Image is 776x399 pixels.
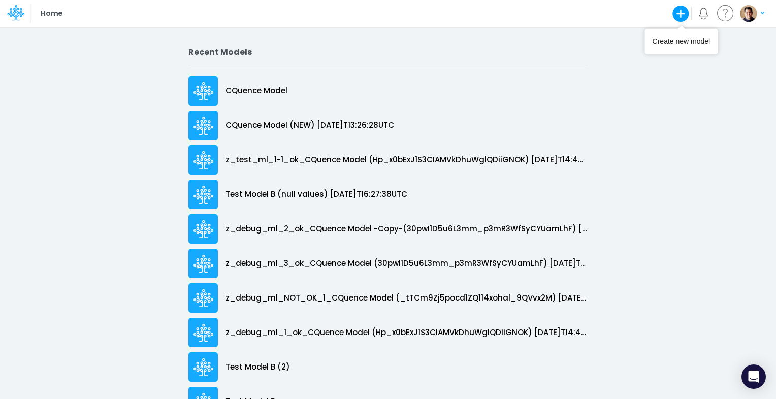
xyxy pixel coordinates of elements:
a: Test Model B (2) [188,350,588,384]
div: Open Intercom Messenger [741,364,766,389]
a: Test Model B (null values) [DATE]T16:27:38UTC [188,177,588,212]
h2: Recent Models [188,47,588,57]
p: Home [41,8,62,19]
p: z_debug_ml_1_ok_CQuence Model (Hp_x0bExJ1S3CIAMVkDhuWglQDiiGNOK) [DATE]T14:40:20UTC [225,327,588,339]
a: z_debug_ml_3_ok_CQuence Model (30pwI1D5u6L3mm_p3mR3WfSyCYUamLhF) [DATE]T14:40:20UTC (copy) [DATE]... [188,246,588,281]
p: CQuence Model (NEW) [DATE]T13:26:28UTC [225,120,394,131]
a: z_test_ml_1-1_ok_CQuence Model (Hp_x0bExJ1S3CIAMVkDhuWglQDiiGNOK) [DATE]T14:40:20UTC (copy) [DATE... [188,143,588,177]
div: Create new model [653,37,710,47]
p: z_debug_ml_2_ok_CQuence Model -Copy-(30pwI1D5u6L3mm_p3mR3WfSyCYUamLhF) [DATE]T14:40:20UTC (copy) ... [225,223,588,235]
p: Test Model B (2) [225,361,290,373]
a: Notifications [698,8,709,19]
a: CQuence Model (NEW) [DATE]T13:26:28UTC [188,108,588,143]
p: z_test_ml_1-1_ok_CQuence Model (Hp_x0bExJ1S3CIAMVkDhuWglQDiiGNOK) [DATE]T14:40:20UTC (copy) [DATE... [225,154,588,166]
a: CQuence Model [188,74,588,108]
a: z_debug_ml_2_ok_CQuence Model -Copy-(30pwI1D5u6L3mm_p3mR3WfSyCYUamLhF) [DATE]T14:40:20UTC (copy) ... [188,212,588,246]
p: Test Model B (null values) [DATE]T16:27:38UTC [225,189,407,201]
p: CQuence Model [225,85,287,97]
a: z_debug_ml_NOT_OK_1_CQuence Model (_tTCm9Zj5pocd1ZQ114xohal_9QVvx2M) [DATE]T14:41:02UTC [188,281,588,315]
p: z_debug_ml_3_ok_CQuence Model (30pwI1D5u6L3mm_p3mR3WfSyCYUamLhF) [DATE]T14:40:20UTC (copy) [DATE]... [225,258,588,270]
a: z_debug_ml_1_ok_CQuence Model (Hp_x0bExJ1S3CIAMVkDhuWglQDiiGNOK) [DATE]T14:40:20UTC [188,315,588,350]
p: z_debug_ml_NOT_OK_1_CQuence Model (_tTCm9Zj5pocd1ZQ114xohal_9QVvx2M) [DATE]T14:41:02UTC [225,292,588,304]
